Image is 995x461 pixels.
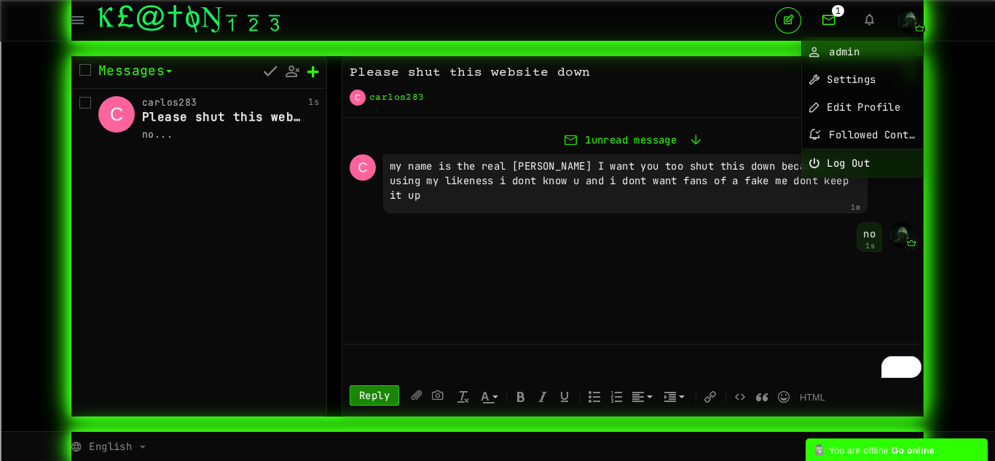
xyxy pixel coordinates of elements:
[802,93,923,121] a: Edit Profile
[6,32,989,45] div: Move To ...
[897,7,924,34] img: 0fb25c0c64aad1c99b720a966bc5795e.jpg
[98,5,280,33] img: x-cryption.png
[802,149,923,177] a: Log Out
[829,45,860,58] span: admin
[802,121,923,149] a: Followed Content
[308,96,319,109] time: Sep 08, 2025 3:52 PM
[6,58,989,71] div: Options
[892,446,935,456] strong: Go online
[813,442,980,457] div: You are offline.
[6,98,989,111] div: Move To ...
[6,71,989,84] div: Sign out
[802,66,923,93] a: Settings
[802,38,923,66] a: Profileadmin
[6,6,989,19] div: Sort A > Z
[6,84,989,98] div: Rename
[6,45,989,58] div: Delete
[6,19,989,32] div: Sort New > Old
[832,5,844,17] span: 1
